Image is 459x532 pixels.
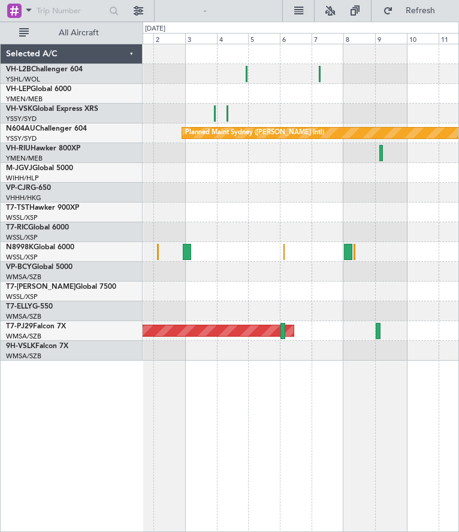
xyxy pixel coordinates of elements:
div: 7 [312,33,343,44]
span: T7-[PERSON_NAME] [6,283,76,291]
a: WIHH/HLP [6,174,39,183]
div: Planned Maint Sydney ([PERSON_NAME] Intl) [185,124,324,142]
span: VH-LEP [6,86,31,93]
button: Refresh [378,1,449,20]
input: Trip Number [37,2,105,20]
a: WMSA/SZB [6,332,41,341]
a: WSSL/XSP [6,253,38,262]
a: VH-L2BChallenger 604 [6,66,83,73]
a: VH-VSKGlobal Express XRS [6,105,98,113]
span: VP-CJR [6,185,31,192]
span: T7-ELLY [6,303,32,310]
a: VHHH/HKG [6,194,41,202]
div: 3 [185,33,217,44]
a: YMEN/MEB [6,95,43,104]
div: 10 [407,33,439,44]
a: VP-BCYGlobal 5000 [6,264,73,271]
span: Refresh [395,7,446,15]
a: N604AUChallenger 604 [6,125,87,132]
a: VH-LEPGlobal 6000 [6,86,71,93]
div: 4 [217,33,249,44]
a: N8998KGlobal 6000 [6,244,74,251]
a: YSSY/SYD [6,114,37,123]
a: WMSA/SZB [6,352,41,361]
a: WSSL/XSP [6,213,38,222]
a: WSSL/XSP [6,292,38,301]
span: N604AU [6,125,35,132]
a: T7-[PERSON_NAME]Global 7500 [6,283,116,291]
span: T7-PJ29 [6,323,33,330]
a: YSHL/WOL [6,75,40,84]
span: T7-RIC [6,224,28,231]
a: WSSL/XSP [6,233,38,242]
span: VH-RIU [6,145,31,152]
a: M-JGVJGlobal 5000 [6,165,73,172]
span: VP-BCY [6,264,32,271]
span: 9H-VSLK [6,343,35,350]
span: N8998K [6,244,34,251]
div: [DATE] [145,24,165,34]
div: 6 [280,33,312,44]
a: YMEN/MEB [6,154,43,163]
div: 2 [153,33,185,44]
span: All Aircraft [31,29,126,37]
div: 8 [343,33,375,44]
span: M-JGVJ [6,165,32,172]
a: WMSA/SZB [6,273,41,282]
a: T7-TSTHawker 900XP [6,204,79,211]
a: VH-RIUHawker 800XP [6,145,80,152]
div: 5 [248,33,280,44]
div: 9 [375,33,407,44]
a: T7-PJ29Falcon 7X [6,323,66,330]
a: WMSA/SZB [6,312,41,321]
a: YSSY/SYD [6,134,37,143]
span: VH-L2B [6,66,31,73]
a: 9H-VSLKFalcon 7X [6,343,68,350]
a: VP-CJRG-650 [6,185,51,192]
button: All Aircraft [13,23,130,43]
a: T7-RICGlobal 6000 [6,224,69,231]
span: T7-TST [6,204,29,211]
span: VH-VSK [6,105,32,113]
a: T7-ELLYG-550 [6,303,53,310]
